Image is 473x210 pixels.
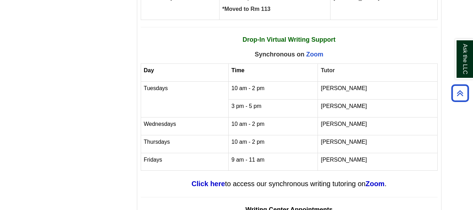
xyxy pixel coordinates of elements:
[144,121,176,127] span: Wednesdays
[144,85,168,91] span: Tuesdays
[321,67,335,73] strong: Tutor
[231,103,261,109] span: 3 pm - 5 pm
[243,36,335,43] strong: Drop-In Virtual Writing Support
[222,6,271,12] strong: *Moved to Rm 113
[231,139,264,145] span: 10 am - 2 pm
[144,67,154,73] span: Day
[321,157,367,163] span: [PERSON_NAME]
[306,51,324,58] a: Zoom
[192,180,225,188] a: Click here
[231,121,264,127] span: 10 am - 2 pm
[231,67,244,73] span: Time
[231,85,264,91] span: 10 am - 2 pm
[449,88,471,98] a: Back to Top
[321,85,367,91] span: [PERSON_NAME]
[144,139,170,145] span: Thursdays
[144,157,162,163] span: Fridays
[366,180,384,188] a: Zoom
[321,103,367,109] span: [PERSON_NAME]
[321,121,367,127] span: [PERSON_NAME]
[225,180,366,188] span: to access our synchronous writing tutoring on
[255,51,323,58] span: Synchronous on
[321,139,367,145] span: [PERSON_NAME]
[384,180,387,188] span: .
[231,157,264,163] span: 9 am - 11 am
